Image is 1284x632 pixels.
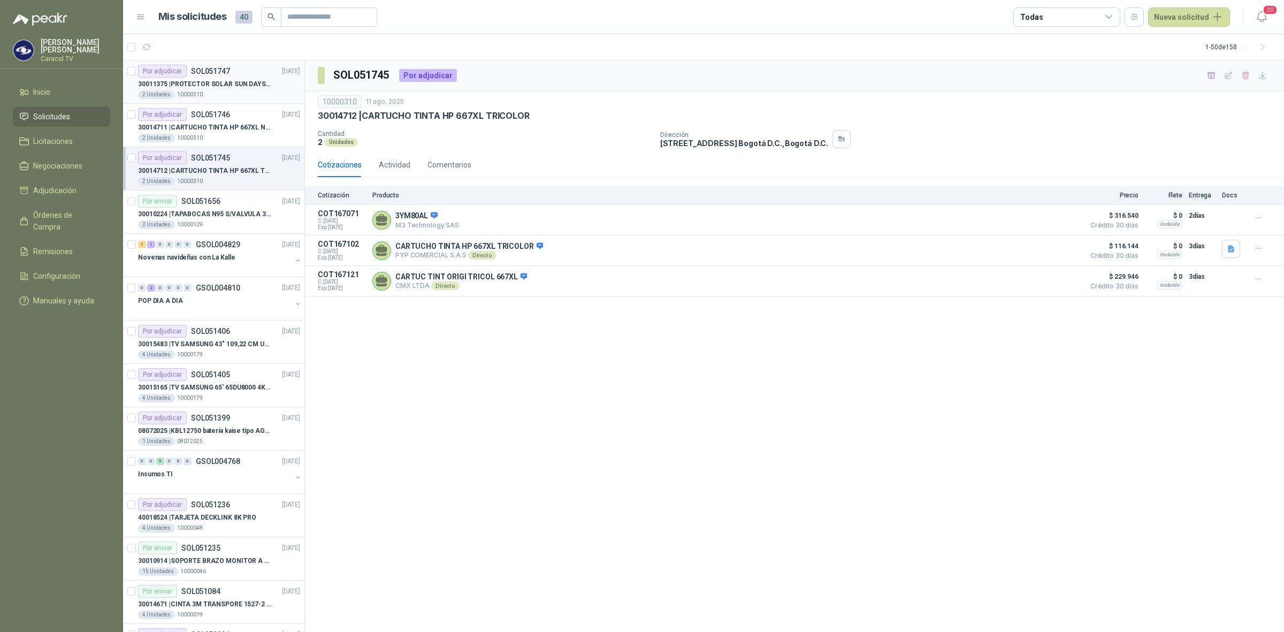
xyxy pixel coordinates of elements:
[13,266,110,286] a: Configuración
[1148,7,1230,27] button: Nueva solicitud
[123,494,304,537] a: Por adjudicarSOL051236[DATE] 40018524 |TARJETA DECKLINK 8K PRO4 Unidades10000048
[138,368,187,381] div: Por adjudicar
[282,110,300,120] p: [DATE]
[41,56,110,62] p: Caracol TV
[147,241,155,248] div: 1
[318,209,366,218] p: COT167071
[318,240,366,248] p: COT167102
[1085,283,1138,290] span: Crédito 30 días
[138,241,146,248] div: 1
[138,195,177,208] div: Por enviar
[123,364,304,407] a: Por adjudicarSOL051405[DATE] 30015165 |TV SAMSUNG 65' 65DU8000 4K UHD LED4 Unidades10000179
[282,196,300,207] p: [DATE]
[138,134,175,142] div: 2 Unidades
[138,253,235,263] p: Novenas navideñas con La Kalle
[177,394,203,402] p: 10000179
[177,177,203,186] p: 10000310
[1157,281,1182,290] div: Incluido
[138,455,302,489] a: 0 0 9 0 0 0 GSOL004768[DATE] Insumos TI
[282,587,300,597] p: [DATE]
[13,131,110,151] a: Licitaciones
[138,177,175,186] div: 2 Unidades
[13,82,110,102] a: Inicio
[138,325,187,338] div: Por adjudicar
[33,86,50,98] span: Inicio
[235,11,253,24] span: 40
[282,413,300,423] p: [DATE]
[318,218,366,224] span: C: [DATE]
[395,251,543,260] p: PYP COMERCIAL S.A.S
[1085,192,1138,199] p: Precio
[33,111,70,123] span: Solicitudes
[138,166,271,176] p: 30014712 | CARTUCHO TINTA HP 667XL TRICOLOR
[660,139,828,148] p: [STREET_ADDRESS] Bogotá D.C. , Bogotá D.C.
[468,251,496,260] div: Directo
[147,458,155,465] div: 0
[138,238,302,272] a: 1 1 0 0 0 0 GSOL004829[DATE] Novenas navideñas con La Kalle
[395,272,527,282] p: CARTUC TINT ORIGI TRICOL 667XL
[191,111,230,118] p: SOL051746
[282,500,300,510] p: [DATE]
[1189,270,1216,283] p: 3 días
[123,60,304,104] a: Por adjudicarSOL051747[DATE] 30011375 |PROTECTOR SOLAR SUN DAYS LOCION FPS 50 CAJA X 24 UN2 Unida...
[174,241,182,248] div: 0
[41,39,110,54] p: [PERSON_NAME] [PERSON_NAME]
[138,469,173,479] p: Insumos TI
[184,284,192,292] div: 0
[395,221,459,229] p: M3 Technology SAS
[325,138,358,147] div: Unidades
[138,209,271,219] p: 30010224 | TAPABOCAS N95 S/VALVULA 3M 9010
[138,567,178,576] div: 15 Unidades
[123,147,304,191] a: Por adjudicarSOL051745[DATE] 30014712 |CARTUCHO TINTA HP 667XL TRICOLOR2 Unidades10000310
[191,414,230,422] p: SOL051399
[318,285,366,292] span: Exp: [DATE]
[267,13,275,20] span: search
[138,351,175,359] div: 4 Unidades
[123,321,304,364] a: Por adjudicarSOL051406[DATE] 30015483 |TV SAMSUNG 43" 109,22 CM U8000F 4K UHD4 Unidades10000179
[138,458,146,465] div: 0
[1205,39,1271,56] div: 1 - 50 de 158
[318,248,366,255] span: C: [DATE]
[33,270,80,282] span: Configuración
[13,106,110,127] a: Solicitudes
[123,537,304,581] a: Por enviarSOL051235[DATE] 30010914 |SOPORTE BRAZO MONITOR A ESCRITORIO NBF8015 Unidades10000046
[282,370,300,380] p: [DATE]
[282,456,300,467] p: [DATE]
[181,544,220,552] p: SOL051235
[1189,240,1216,253] p: 3 días
[13,180,110,201] a: Adjudicación
[1157,220,1182,229] div: Incluido
[184,458,192,465] div: 0
[177,437,203,446] p: 08072025
[282,543,300,553] p: [DATE]
[318,95,362,108] div: 10000310
[123,191,304,234] a: Por enviarSOL051656[DATE] 30010224 |TAPABOCAS N95 S/VALVULA 3M 90102 Unidades10000129
[318,279,366,285] span: C: [DATE]
[158,9,227,25] h1: Mis solicitudes
[156,458,164,465] div: 9
[138,284,146,292] div: 0
[395,242,543,252] p: CARTUCHO TINTA HP 667XL TRICOLOR
[1222,192,1243,199] p: Docs
[196,241,240,248] p: GSOL004829
[138,79,271,89] p: 30011375 | PROTECTOR SOLAR SUN DAYS LOCION FPS 50 CAJA X 24 UN
[184,241,192,248] div: 0
[366,97,404,107] p: 11 ago, 2025
[1157,250,1182,259] div: Incluido
[282,153,300,163] p: [DATE]
[191,328,230,335] p: SOL051406
[138,394,175,402] div: 4 Unidades
[138,339,271,349] p: 30015483 | TV SAMSUNG 43" 109,22 CM U8000F 4K UHD
[138,513,256,523] p: 40018524 | TARJETA DECKLINK 8K PRO
[318,224,366,231] span: Exp: [DATE]
[379,159,410,171] div: Actividad
[13,13,67,26] img: Logo peakr
[177,220,203,229] p: 10000129
[1263,5,1278,15] span: 20
[174,284,182,292] div: 0
[1145,240,1182,253] p: $ 0
[165,458,173,465] div: 0
[33,295,94,307] span: Manuales y ayuda
[177,611,203,619] p: 10000019
[33,185,77,196] span: Adjudicación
